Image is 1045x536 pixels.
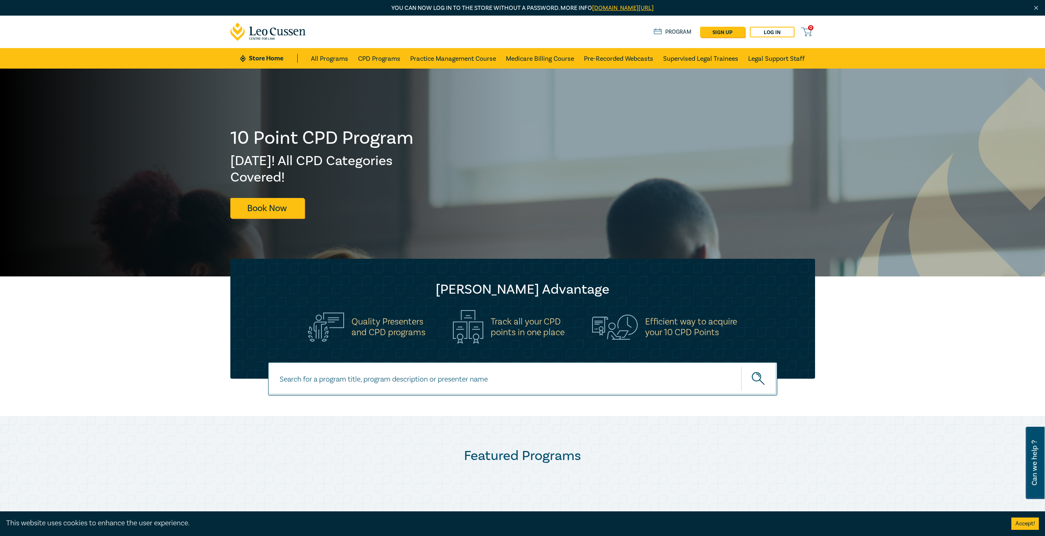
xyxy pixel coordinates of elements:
[1033,5,1040,12] img: Close
[750,27,795,37] a: Log in
[453,310,483,344] img: Track all your CPD<br>points in one place
[247,281,799,298] h2: [PERSON_NAME] Advantage
[230,153,414,186] h2: [DATE]! All CPD Categories Covered!
[654,28,692,37] a: Program
[808,25,813,30] span: 0
[584,48,653,69] a: Pre-Recorded Webcasts
[1031,432,1038,494] span: Can we help ?
[230,448,815,464] h2: Featured Programs
[663,48,738,69] a: Supervised Legal Trainees
[491,316,565,338] h5: Track all your CPD points in one place
[230,198,304,218] a: Book Now
[592,315,638,339] img: Efficient way to acquire<br>your 10 CPD Points
[230,4,815,13] p: You can now log in to the store without a password. More info
[351,316,425,338] h5: Quality Presenters and CPD programs
[240,54,297,63] a: Store Home
[645,316,737,338] h5: Efficient way to acquire your 10 CPD Points
[506,48,574,69] a: Medicare Billing Course
[311,48,348,69] a: All Programs
[230,127,414,149] h1: 10 Point CPD Program
[748,48,805,69] a: Legal Support Staff
[308,313,344,342] img: Quality Presenters<br>and CPD programs
[6,518,999,529] div: This website uses cookies to enhance the user experience.
[268,362,777,396] input: Search for a program title, program description or presenter name
[1011,518,1039,530] button: Accept cookies
[700,27,745,37] a: sign up
[592,4,654,12] a: [DOMAIN_NAME][URL]
[358,48,400,69] a: CPD Programs
[410,48,496,69] a: Practice Management Course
